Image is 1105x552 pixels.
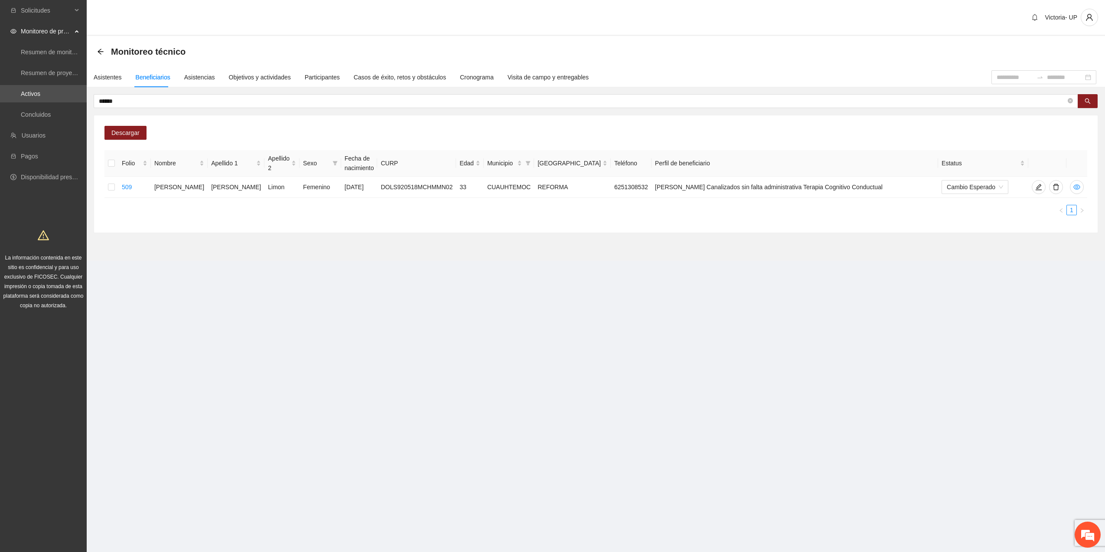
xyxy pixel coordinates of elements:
[1037,74,1043,81] span: swap-right
[122,184,132,191] a: 509
[1068,98,1073,103] span: close-circle
[268,154,290,173] span: Apellido 2
[341,177,378,198] td: [DATE]
[264,177,300,198] td: Limon
[136,72,170,82] div: Beneficiarios
[21,2,72,19] span: Solicitudes
[10,28,16,34] span: eye
[1081,9,1098,26] button: user
[1078,94,1098,108] button: search
[460,72,494,82] div: Cronograma
[1070,180,1084,194] button: eye
[154,158,198,168] span: Nombre
[94,72,122,82] div: Asistentes
[377,177,456,198] td: DOLS920518MCHMMN02
[1056,205,1066,215] li: Previous Page
[331,157,339,170] span: filter
[38,230,49,241] span: warning
[229,72,291,82] div: Objetivos y actividades
[1032,184,1045,191] span: edit
[122,158,141,168] span: Folio
[1037,74,1043,81] span: to
[484,150,534,177] th: Municipio
[1085,98,1091,105] span: search
[21,23,72,40] span: Monitoreo de proyectos
[211,158,254,168] span: Apellido 1
[22,132,46,139] a: Usuarios
[377,150,456,177] th: CURP
[184,72,215,82] div: Asistencias
[652,177,938,198] td: [PERSON_NAME] Canalizados sin falta administrativa Terapia Cognitivo Conductual
[611,177,652,198] td: 6251308532
[1070,184,1083,191] span: eye
[118,150,151,177] th: Folio
[305,72,340,82] div: Participantes
[97,48,104,56] div: Back
[1067,205,1076,215] a: 1
[1045,14,1077,21] span: Victoria- UP
[208,150,264,177] th: Apellido 1
[460,158,474,168] span: Edad
[208,177,264,198] td: [PERSON_NAME]
[1081,13,1098,21] span: user
[1032,180,1046,194] button: edit
[1049,180,1063,194] button: delete
[300,177,341,198] td: Femenino
[111,45,186,59] span: Monitoreo técnico
[111,128,140,138] span: Descargar
[524,157,532,170] span: filter
[938,150,1028,177] th: Estatus
[97,48,104,55] span: arrow-left
[104,126,147,140] button: Descargar
[332,161,338,166] span: filter
[1079,208,1085,213] span: right
[456,150,484,177] th: Edad
[341,150,378,177] th: Fecha de nacimiento
[538,158,601,168] span: [GEOGRAPHIC_DATA]
[508,72,589,82] div: Visita de campo y entregables
[10,7,16,13] span: inbox
[942,158,1018,168] span: Estatus
[1077,205,1087,215] button: right
[1068,97,1073,105] span: close-circle
[21,49,84,56] a: Resumen de monitoreo
[1028,10,1042,24] button: bell
[487,158,515,168] span: Municipio
[21,69,114,76] a: Resumen de proyectos aprobados
[151,177,208,198] td: [PERSON_NAME]
[534,177,611,198] td: REFORMA
[652,150,938,177] th: Perfil de beneficiario
[1056,205,1066,215] button: left
[534,150,611,177] th: Colonia
[1050,184,1063,191] span: delete
[3,255,84,309] span: La información contenida en este sitio es confidencial y para uso exclusivo de FICOSEC. Cualquier...
[1059,208,1064,213] span: left
[354,72,446,82] div: Casos de éxito, retos y obstáculos
[484,177,534,198] td: CUAUHTEMOC
[151,150,208,177] th: Nombre
[21,111,51,118] a: Concluidos
[264,150,300,177] th: Apellido 2
[456,177,484,198] td: 33
[611,150,652,177] th: Teléfono
[1028,14,1041,21] span: bell
[947,181,1003,194] span: Cambio Esperado
[21,90,40,97] a: Activos
[21,153,38,160] a: Pagos
[303,158,329,168] span: Sexo
[1077,205,1087,215] li: Next Page
[21,174,95,181] a: Disponibilidad presupuestal
[525,161,531,166] span: filter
